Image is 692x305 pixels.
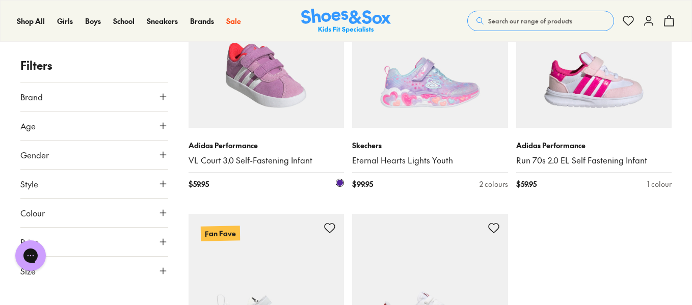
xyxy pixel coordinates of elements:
[647,179,672,189] div: 1 colour
[488,16,572,25] span: Search our range of products
[20,257,168,285] button: Size
[226,16,241,26] a: Sale
[17,16,45,26] a: Shop All
[20,82,168,111] button: Brand
[10,237,51,274] iframe: Gorgias live chat messenger
[352,179,373,189] span: $ 99.95
[352,155,508,166] a: Eternal Hearts Lights Youth
[20,91,43,103] span: Brand
[20,178,38,190] span: Style
[516,155,672,166] a: Run 70s 2.0 EL Self Fastening Infant
[20,141,168,169] button: Gender
[516,140,672,151] p: Adidas Performance
[20,170,168,198] button: Style
[20,236,39,248] span: Price
[190,16,214,26] a: Brands
[20,207,45,219] span: Colour
[301,9,391,34] a: Shoes & Sox
[20,57,168,74] p: Filters
[20,199,168,227] button: Colour
[147,16,178,26] a: Sneakers
[113,16,135,26] a: School
[480,179,508,189] div: 2 colours
[301,9,391,34] img: SNS_Logo_Responsive.svg
[200,226,239,241] p: Fan Fave
[20,228,168,256] button: Price
[20,120,36,132] span: Age
[352,140,508,151] p: Skechers
[189,140,344,151] p: Adidas Performance
[20,149,49,161] span: Gender
[516,179,537,189] span: $ 59.95
[85,16,101,26] a: Boys
[20,112,168,140] button: Age
[57,16,73,26] a: Girls
[189,155,344,166] a: VL Court 3.0 Self-Fastening Infant
[189,179,209,189] span: $ 59.95
[467,11,614,31] button: Search our range of products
